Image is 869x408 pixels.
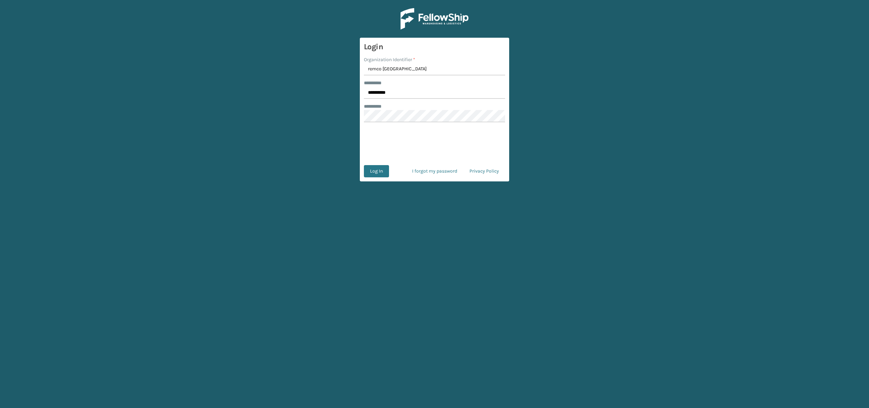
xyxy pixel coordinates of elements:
button: Log In [364,165,389,177]
iframe: reCAPTCHA [383,130,486,157]
a: I forgot my password [406,165,463,177]
img: Logo [401,8,468,30]
h3: Login [364,42,505,52]
label: Organization Identifier [364,56,415,63]
a: Privacy Policy [463,165,505,177]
